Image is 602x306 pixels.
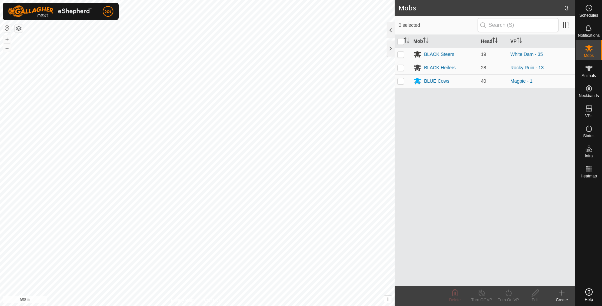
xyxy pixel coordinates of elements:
span: Notifications [578,33,600,37]
span: 0 selected [399,22,478,29]
p-sorticon: Activate to sort [517,39,522,44]
span: VPs [585,114,592,118]
span: 3 [565,3,569,13]
a: Privacy Policy [171,297,196,303]
span: Infra [585,154,593,158]
span: Schedules [579,13,598,17]
span: 40 [481,78,486,84]
img: Gallagher Logo [8,5,92,17]
span: Help [585,298,593,302]
th: Mob [411,35,478,48]
input: Search (S) [478,18,559,32]
span: 19 [481,52,486,57]
button: + [3,35,11,43]
span: SS [105,8,111,15]
a: White Dam - 35 [510,52,543,57]
a: Magpie - 1 [510,78,532,84]
button: – [3,44,11,52]
span: Heatmap [581,174,597,178]
div: BLACK Heifers [424,64,456,71]
div: BLUE Cows [424,78,449,85]
p-sorticon: Activate to sort [423,39,428,44]
th: Head [478,35,508,48]
th: VP [508,35,575,48]
span: Delete [449,298,461,302]
span: Mobs [584,54,594,58]
span: 28 [481,65,486,70]
button: i [384,296,392,303]
span: Status [583,134,594,138]
a: Contact Us [204,297,224,303]
h2: Mobs [399,4,565,12]
div: BLACK Steers [424,51,454,58]
button: Reset Map [3,24,11,32]
span: Neckbands [579,94,599,98]
button: Map Layers [15,24,23,32]
a: Rocky Ruin - 13 [510,65,544,70]
div: Turn On VP [495,297,522,303]
span: Animals [582,74,596,78]
div: Create [548,297,575,303]
div: Edit [522,297,548,303]
p-sorticon: Activate to sort [492,39,498,44]
span: i [387,296,389,302]
div: Turn Off VP [468,297,495,303]
p-sorticon: Activate to sort [404,39,409,44]
a: Help [576,286,602,304]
